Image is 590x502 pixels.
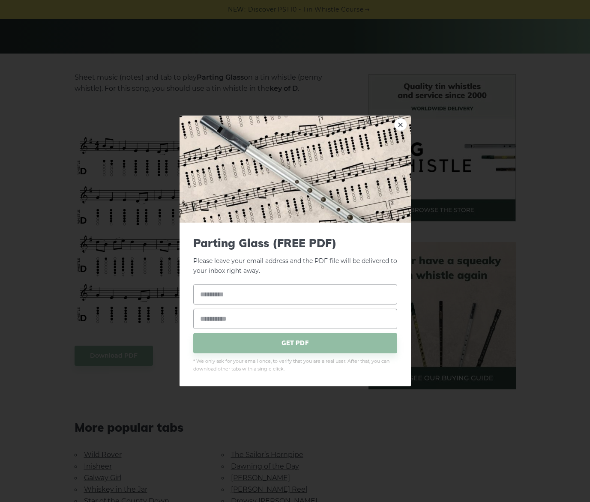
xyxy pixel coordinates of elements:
p: Please leave your email address and the PDF file will be delivered to your inbox right away. [193,236,397,276]
span: GET PDF [193,333,397,353]
img: Tin Whistle Tab Preview [180,116,411,223]
a: × [394,118,407,131]
span: * We only ask for your email once, to verify that you are a real user. After that, you can downlo... [193,357,397,373]
span: Parting Glass (FREE PDF) [193,236,397,250]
